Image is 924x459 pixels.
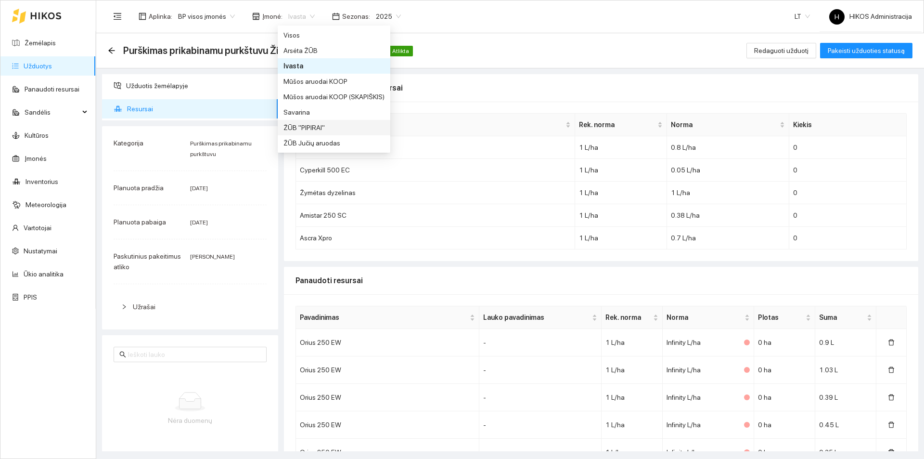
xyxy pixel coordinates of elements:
button: Pakeisti užduoties statusą [820,43,912,58]
td: 0 [789,159,907,182]
span: right [121,304,127,310]
td: Orius 250 EW [296,384,479,411]
td: 1 L/ha [602,329,663,356]
a: Kultūros [25,131,49,139]
div: Mūšos aruodai KOOP (SKAPIŠKIS) [283,92,385,102]
td: Žymėtas dyzelinas [296,182,575,204]
td: - [479,356,602,384]
button: delete [880,335,902,350]
div: Arsėta ŽŪB [283,45,385,56]
td: 0 [789,136,907,159]
input: Ieškoti lauko [128,349,261,360]
td: 1 L/ha [575,182,667,204]
span: Įmonė : [262,11,282,22]
div: ŽŪB "PIPIRAI" [278,120,390,135]
span: Sezonas : [342,11,370,22]
span: Pakeisti užduoties statusą [828,45,905,56]
td: 1 L/ha [575,227,667,249]
td: 0 ha [754,384,815,411]
td: 1 L/ha [602,411,663,439]
div: Savarina [278,105,390,120]
span: Redaguoti užduotį [754,45,808,56]
th: this column's title is Lauko pavadinimas,this column is sortable [479,306,602,329]
span: BP visos įmonės [178,9,235,24]
td: 1 L/ha [575,204,667,227]
td: Orius 250 EW [296,356,479,384]
a: Įmonės [25,155,47,162]
span: H [834,9,839,25]
span: 0.8 L/ha [671,144,696,151]
span: Ivasta [288,9,315,24]
span: Rek. norma [579,119,655,130]
td: 0 ha [754,356,815,384]
th: this column's title is Norma,this column is sortable [663,306,754,329]
td: Orius 250 EW [296,329,479,356]
button: menu-fold [108,7,127,26]
span: Užduotis žemėlapyje [126,76,270,95]
a: Užduotys [24,62,52,70]
button: delete [880,390,902,405]
span: Aplinka : [149,11,172,22]
span: 0.7 L/ha [671,234,696,242]
a: Panaudoti resursai [25,85,79,93]
span: Resursai [127,99,270,118]
td: 1 L/ha [602,356,663,384]
th: this column's title is Plotas,this column is sortable [754,306,815,329]
td: 1.03 L [815,356,876,384]
span: Norma [671,119,778,130]
span: Infinity L/ha [667,366,701,374]
span: 1 L/ha [671,189,690,197]
th: Kiekis [789,114,907,136]
span: layout [139,13,146,20]
span: Infinity L/ha [667,421,701,429]
div: Ivasta [278,58,390,74]
span: Pavadinimas [300,119,564,130]
span: Plotas [758,312,804,323]
td: Amistar 250 SC [296,204,575,227]
div: Visos [283,30,385,40]
td: 1 L/ha [602,384,663,411]
a: Ūkio analitika [24,270,64,278]
a: Inventorius [26,178,58,185]
td: 0 ha [754,411,815,439]
span: LT [795,9,810,24]
a: Redaguoti užduotį [746,47,816,54]
span: Lauko pavadinimas [483,312,590,323]
span: Infinity L/ha [667,393,701,401]
th: this column's title is Rek. norma,this column is sortable [602,306,663,329]
span: Purškimas prikabinamu purkštuvu [190,140,252,157]
span: Suma [819,312,865,323]
span: delete [888,449,895,457]
div: Visos [278,27,390,43]
div: Mūšos aruodai KOOP [283,76,385,87]
div: ŽŪB Jučių aruodas [278,135,390,151]
td: 0.9 L [815,329,876,356]
td: - [479,329,602,356]
span: Paskutinius pakeitimus atliko [114,252,181,271]
span: shop [252,13,260,20]
span: search [119,351,126,358]
button: Redaguoti užduotį [746,43,816,58]
div: Arsėta ŽŪB [278,43,390,58]
span: 0.05 L/ha [671,166,700,174]
td: - [479,384,602,411]
div: ŽŪB Jučių aruodas [283,138,385,148]
span: menu-fold [113,12,122,21]
span: Norma [667,312,743,323]
th: this column's title is Suma,this column is sortable [815,306,876,329]
span: Infinity L/ha [667,448,701,456]
span: Purškimas prikabinamu purkštuvu Žieminiai kviečiai [123,43,344,58]
button: delete [880,417,902,433]
span: Užrašai [133,303,155,311]
a: Meteorologija [26,201,66,209]
span: delete [888,421,895,429]
td: Ascra Xpro [296,227,575,249]
span: Planuota pabaiga [114,218,166,226]
a: PPIS [24,293,37,301]
th: this column's title is Pavadinimas,this column is sortable [296,306,479,329]
th: this column's title is Pavadinimas,this column is sortable [296,114,575,136]
span: [DATE] [190,219,208,226]
div: Užrašai [114,296,267,318]
td: 0 [789,227,907,249]
td: 0 ha [754,329,815,356]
